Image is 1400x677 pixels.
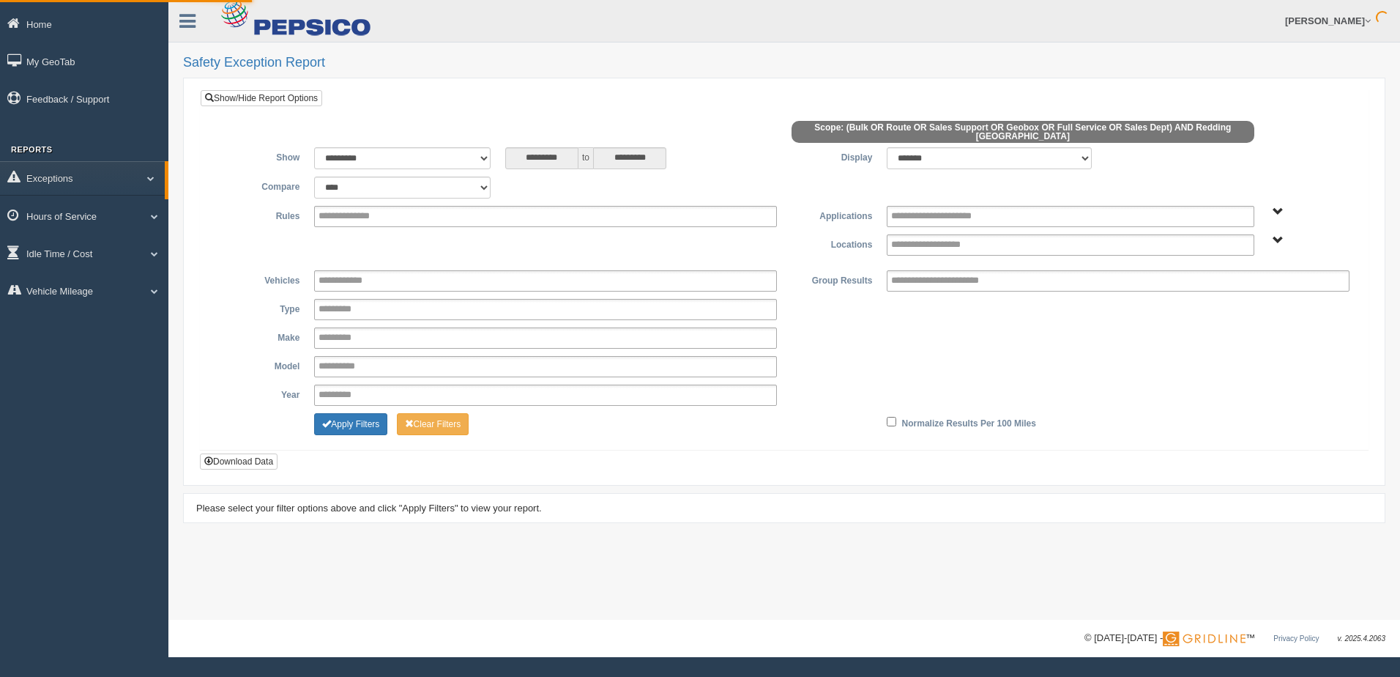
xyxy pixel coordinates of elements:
button: Change Filter Options [314,413,387,435]
span: v. 2025.4.2063 [1338,635,1385,643]
label: Applications [784,206,879,223]
label: Group Results [784,270,879,288]
label: Model [212,356,307,374]
label: Make [212,328,307,345]
label: Type [212,299,307,317]
label: Show [212,147,307,165]
img: Gridline [1163,632,1246,646]
label: Vehicles [212,270,307,288]
label: Compare [212,177,307,194]
a: Show/Hide Report Options [201,90,322,106]
button: Download Data [200,454,278,470]
label: Normalize Results Per 100 Miles [902,413,1036,431]
h2: Safety Exception Report [183,56,1385,70]
label: Rules [212,206,307,223]
span: Please select your filter options above and click "Apply Filters" to view your report. [196,503,542,514]
label: Year [212,385,307,402]
span: Scope: (Bulk OR Route OR Sales Support OR Geobox OR Full Service OR Sales Dept) AND Redding [GEOG... [792,121,1254,143]
span: to [578,147,593,169]
label: Locations [784,234,879,252]
label: Display [784,147,879,165]
button: Change Filter Options [397,413,469,435]
div: © [DATE]-[DATE] - ™ [1084,631,1385,646]
a: Privacy Policy [1273,635,1319,643]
